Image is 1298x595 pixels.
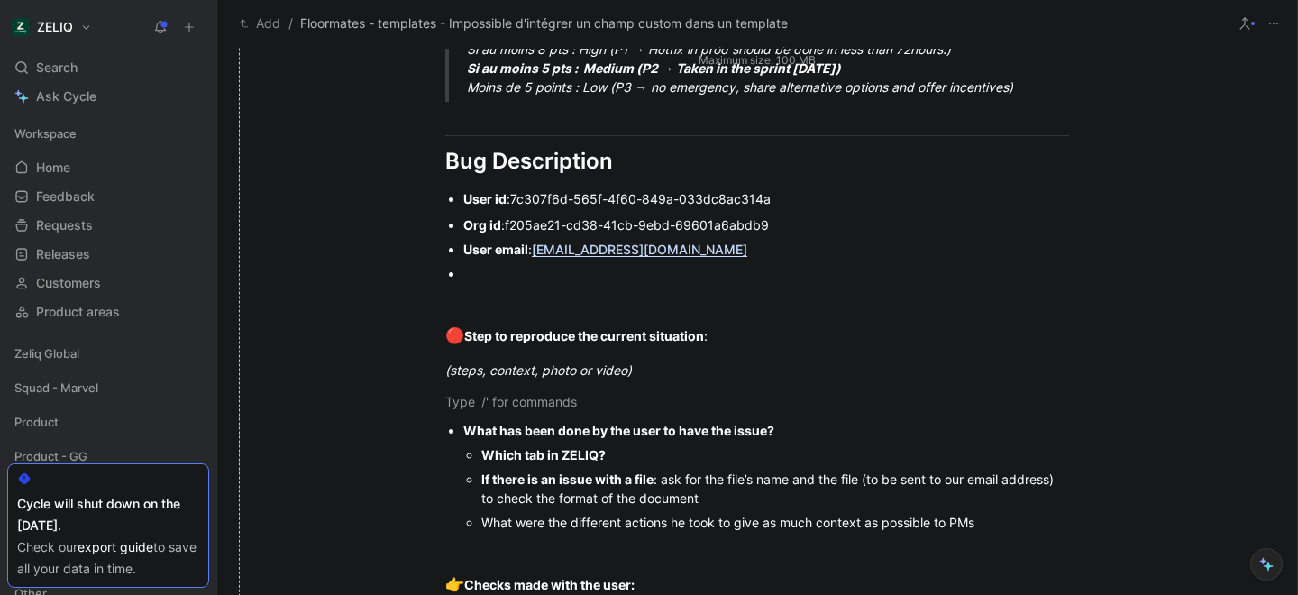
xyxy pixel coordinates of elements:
span: Zeliq Global [14,344,79,362]
span: / [288,13,293,34]
span: Product areas [36,303,120,321]
p: Maximum size: 100 MB [699,51,816,69]
span: Workspace [14,124,77,142]
div: Cycle will shut down on the [DATE]. [17,493,199,536]
div: Product - GG [7,443,209,470]
a: Customers [7,270,209,297]
span: Product - GG [14,447,87,465]
a: Product areas [7,298,209,325]
a: Home [7,154,209,181]
span: Customers [36,274,101,292]
div: Product [7,408,209,441]
img: ZELIQ [12,18,30,36]
button: Add [235,13,285,34]
a: export guide [78,539,153,554]
h1: ZELIQ [37,19,73,35]
div: Zeliq Global [7,340,209,367]
div: Workspace [7,120,209,147]
div: Product - GG [7,443,209,475]
span: Squad - Marvel [14,379,98,397]
span: Search [36,57,78,78]
div: Check our to save all your data in time. [17,536,199,580]
span: Home [36,159,70,177]
div: Search [7,54,209,81]
span: Product [14,413,59,431]
span: Ask Cycle [36,86,96,107]
span: Requests [36,216,93,234]
a: Ask Cycle [7,83,209,110]
div: Product [7,408,209,435]
div: Squad - Marvel [7,374,209,407]
span: Floormates - templates - Impossible d'intégrer un champ custom dans un template [300,13,788,34]
div: Squad - Marvel [7,374,209,401]
span: Releases [36,245,90,263]
a: Feedback [7,183,209,210]
span: Feedback [36,188,95,206]
a: Requests [7,212,209,239]
a: Releases [7,241,209,268]
button: ZELIQZELIQ [7,14,96,40]
div: Zeliq Global [7,340,209,372]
